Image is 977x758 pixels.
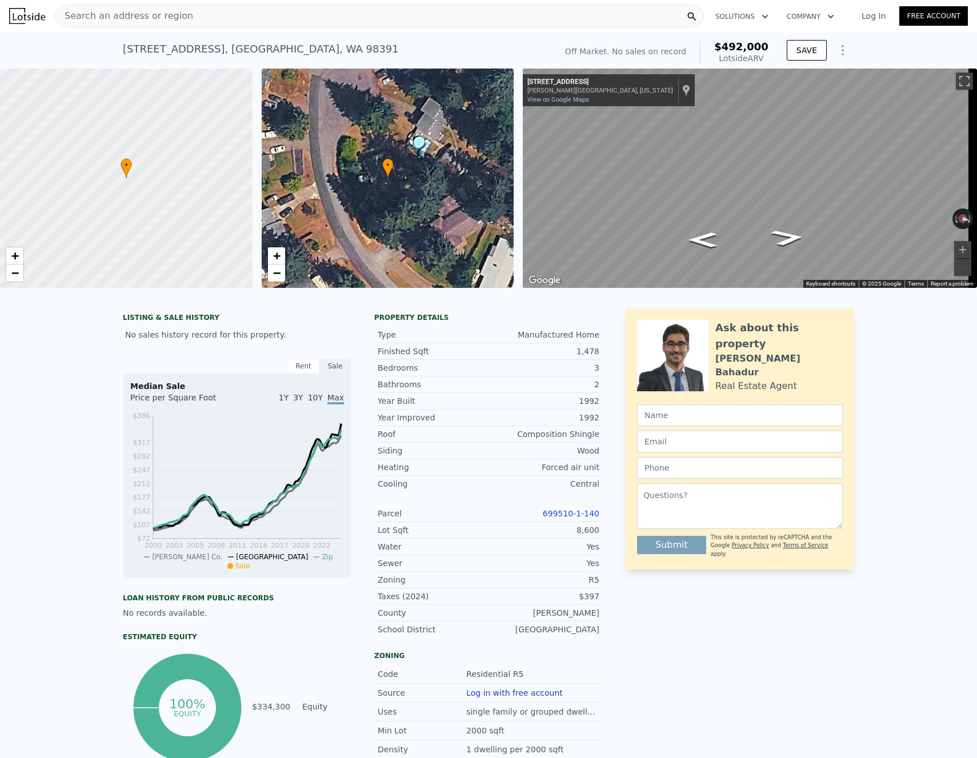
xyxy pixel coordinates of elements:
div: 2 [488,379,599,390]
input: Name [637,404,843,426]
tspan: 100% [169,697,205,711]
div: Parcel [378,508,488,519]
tspan: 2008 [207,542,225,550]
span: • [121,160,132,170]
tspan: 2022 [313,542,331,550]
button: Submit [637,536,706,554]
button: Rotate clockwise [967,208,974,229]
div: [PERSON_NAME][GEOGRAPHIC_DATA], [US_STATE] [527,87,673,94]
div: Zoning [378,574,488,585]
tspan: $107 [133,521,150,529]
button: SAVE [787,40,827,61]
div: Taxes (2024) [378,591,488,602]
div: [STREET_ADDRESS] , [GEOGRAPHIC_DATA] , WA 98391 [123,41,399,57]
div: Bathrooms [378,379,488,390]
a: Free Account [899,6,968,26]
div: Roof [378,428,488,440]
span: Max [327,393,344,404]
button: Toggle fullscreen view [956,73,973,90]
tspan: 2011 [229,542,246,550]
span: + [11,248,19,263]
tspan: $177 [133,494,150,502]
div: 3 [488,362,599,374]
div: Manufactured Home [488,329,599,340]
div: Uses [378,706,466,717]
path: Go North, 127th St E [677,229,728,251]
td: $334,300 [251,700,291,713]
span: − [11,266,19,280]
button: Rotate counterclockwise [952,208,959,229]
button: Zoom in [954,241,971,258]
tspan: 2014 [250,542,267,550]
div: Year Built [378,395,488,407]
tspan: 2017 [271,542,289,550]
div: LISTING & SALE HISTORY [123,313,351,324]
div: Heating [378,462,488,473]
a: Zoom in [6,247,23,264]
tspan: $282 [133,452,150,460]
span: $492,000 [714,41,768,53]
div: Source [378,687,466,699]
div: Density [378,744,466,755]
tspan: 2003 [166,542,183,550]
span: Sale [235,562,250,570]
div: 1 dwelling per 2000 sqft [466,744,566,755]
div: Type [378,329,488,340]
a: View on Google Maps [527,96,589,103]
div: Lotside ARV [714,53,768,64]
div: Estimated Equity [123,632,351,641]
tspan: $386 [133,412,150,420]
span: 10Y [308,393,323,402]
div: Siding [378,445,488,456]
div: County [378,607,488,619]
span: © 2025 Google [862,280,901,287]
div: Ask about this property [715,320,843,352]
div: Bedrooms [378,362,488,374]
input: Email [637,431,843,452]
span: Search an address or region [55,9,193,23]
div: Sale [319,359,351,374]
a: Show location on map [682,84,690,97]
tspan: $72 [137,535,150,543]
span: − [273,266,280,280]
div: Real Estate Agent [715,379,797,393]
div: No sales history record for this property. [123,324,351,345]
tspan: $317 [133,439,150,447]
button: Show Options [831,39,854,62]
div: This site is protected by reCAPTCHA and the Google and apply. [711,534,843,558]
path: Go South, 127th St E [757,226,819,250]
td: Equity [300,700,351,713]
div: Year Improved [378,412,488,423]
tspan: $212 [133,480,150,488]
div: School District [378,624,488,635]
button: Reset the view [952,212,974,225]
div: Residential R5 [466,668,526,680]
img: Lotside [9,8,45,24]
div: R5 [488,574,599,585]
div: Property details [374,313,603,322]
button: Keyboard shortcuts [806,280,855,288]
div: Cooling [378,478,488,490]
div: Street View [523,69,977,288]
a: Open this area in Google Maps (opens a new window) [526,273,563,288]
div: Loan history from public records [123,593,351,603]
div: [PERSON_NAME] [488,607,599,619]
div: Zoning [374,651,603,660]
div: Price per Square Foot [130,392,237,410]
div: 2000 sqft [466,725,506,736]
div: [PERSON_NAME] Bahadur [715,352,843,379]
a: Zoom out [6,264,23,282]
div: Min Lot [378,725,466,736]
div: Water [378,541,488,552]
a: Zoom in [268,247,285,264]
div: Central [488,478,599,490]
div: • [121,158,132,178]
span: 1Y [279,393,289,402]
a: Report a problem [931,280,974,287]
div: Wood [488,445,599,456]
button: Log in with free account [466,688,563,697]
img: Google [526,273,563,288]
span: [PERSON_NAME] Co. [152,553,222,561]
tspan: 2020 [292,542,310,550]
a: Terms of Service [783,542,828,548]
